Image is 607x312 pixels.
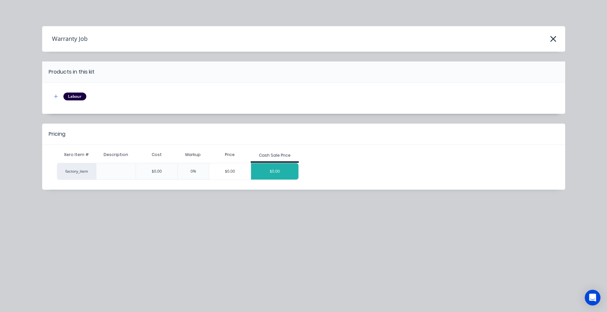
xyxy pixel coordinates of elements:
[49,68,94,76] div: Products in this kit
[136,148,177,161] div: Cost
[57,148,96,161] div: Xero Item #
[209,163,251,180] div: $0.00
[585,290,600,305] div: Open Intercom Messenger
[136,163,177,180] div: $0.00
[177,163,209,180] div: 0%
[57,163,96,180] div: factory_item
[49,130,65,138] div: Pricing
[63,93,86,100] div: Labour
[177,148,209,161] div: Markup
[259,152,291,158] div: Cash Sale Price
[251,163,299,180] div: $0.00
[209,148,251,161] div: Price
[98,147,133,163] div: Description
[42,33,88,45] h4: Warranty Job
